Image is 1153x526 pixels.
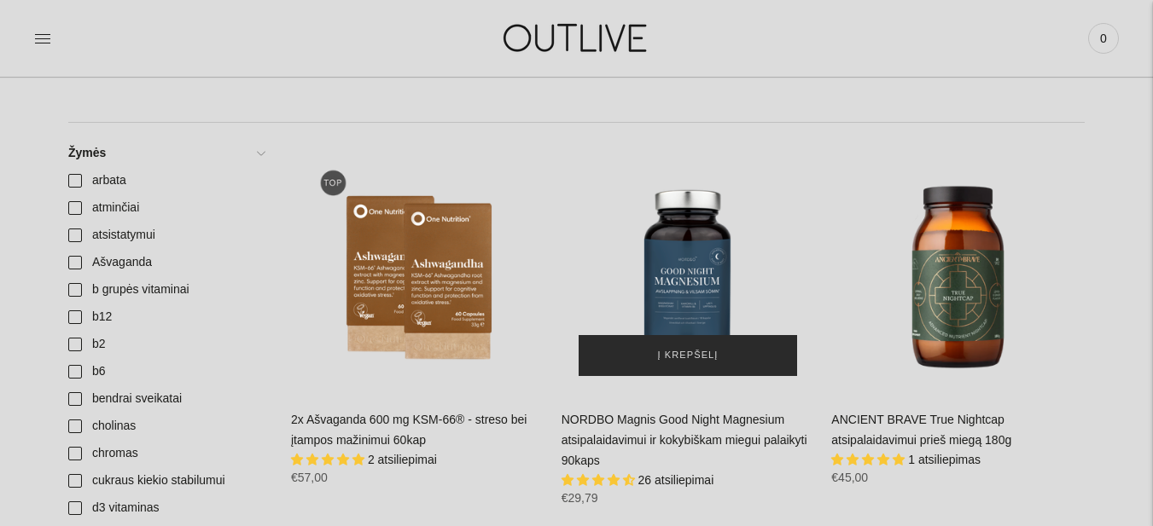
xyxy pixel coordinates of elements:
[58,413,274,440] a: cholinas
[831,140,1085,393] a: ANCIENT BRAVE True Nightcap atsipalaidavimui prieš miegą 180g
[58,494,274,522] a: d3 vitaminas
[58,467,274,494] a: cukraus kiekio stabilumui
[58,222,274,249] a: atsistatymui
[291,453,368,466] span: 5.00 stars
[908,453,981,466] span: 1 atsiliepimas
[58,276,274,303] a: b grupės vitaminai
[470,9,684,67] img: OUTLIVE
[831,413,1011,447] a: ANCIENT BRAVE True Nightcap atsipalaidavimui prieš miegą 180g
[58,140,274,167] a: Žymės
[1092,26,1115,50] span: 0
[291,140,544,393] a: 2x Ašvaganda 600 mg KSM-66® - streso bei įtampos mažinimui 60kap
[368,453,437,466] span: 2 atsiliepimai
[638,473,714,487] span: 26 atsiliepimai
[58,331,274,358] a: b2
[831,453,908,466] span: 5.00 stars
[291,471,328,484] span: €57,00
[1088,20,1119,57] a: 0
[58,194,274,222] a: atminčiai
[58,358,274,385] a: b6
[58,440,274,467] a: chromas
[58,249,274,276] a: Ašvaganda
[562,473,638,487] span: 4.65 stars
[831,471,868,484] span: €45,00
[562,140,815,393] a: NORDBO Magnis Good Night Magnesium atsipalaidavimui ir kokybiškam miegui palaikyti 90kaps
[58,303,274,331] a: b12
[562,491,598,505] span: €29,79
[579,335,798,376] button: Į krepšelį
[291,413,527,447] a: 2x Ašvaganda 600 mg KSM-66® - streso bei įtampos mažinimui 60kap
[658,347,719,364] span: Į krepšelį
[58,385,274,413] a: bendrai sveikatai
[58,167,274,194] a: arbata
[562,413,807,467] a: NORDBO Magnis Good Night Magnesium atsipalaidavimui ir kokybiškam miegui palaikyti 90kaps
